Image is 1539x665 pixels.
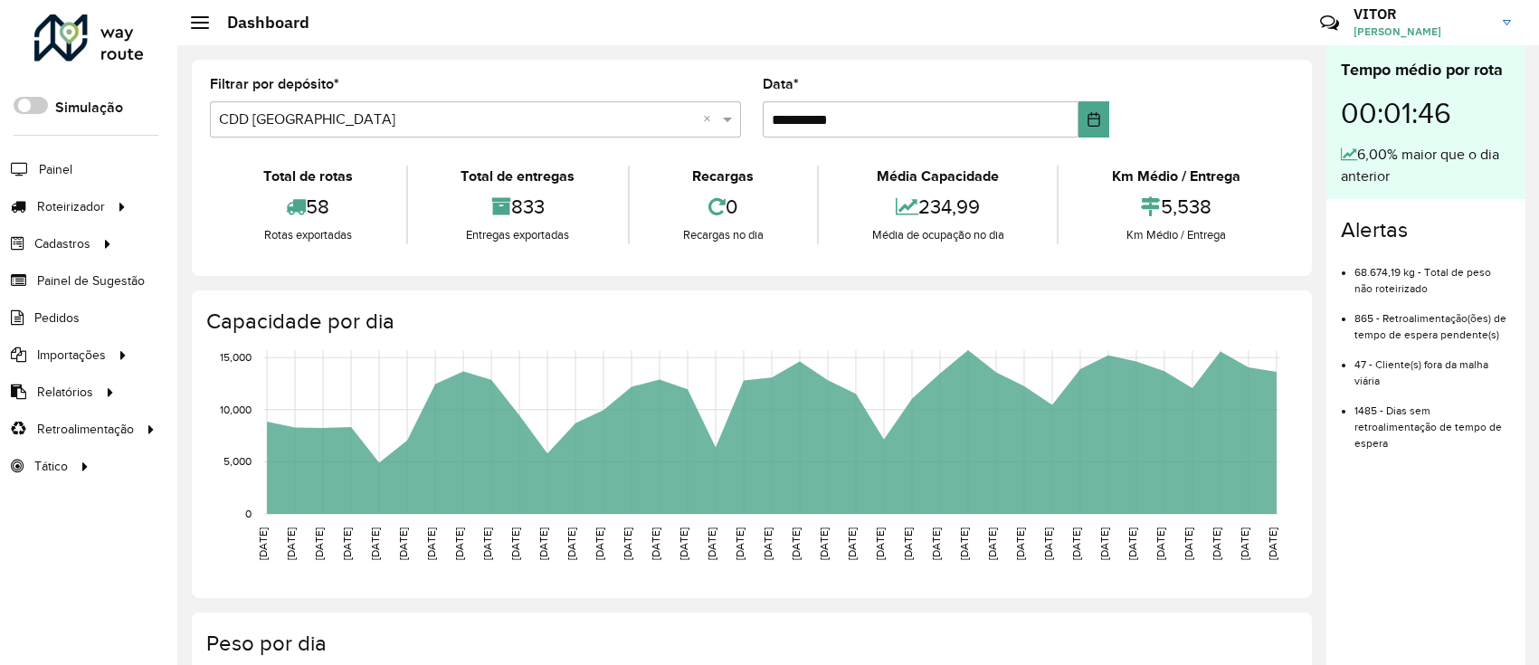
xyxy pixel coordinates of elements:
button: Choose Date [1078,101,1109,138]
li: 865 - Retroalimentação(ões) de tempo de espera pendente(s) [1354,297,1511,343]
text: [DATE] [1126,527,1138,560]
text: [DATE] [734,527,746,560]
div: Média Capacidade [823,166,1053,187]
text: 10,000 [220,404,252,415]
text: [DATE] [481,527,493,560]
span: Relatórios [37,383,93,402]
div: 6,00% maior que o dia anterior [1341,144,1511,187]
text: [DATE] [846,527,858,560]
span: Painel de Sugestão [37,271,145,290]
text: [DATE] [1014,527,1026,560]
span: Cadastros [34,234,90,253]
div: 234,99 [823,187,1053,226]
text: [DATE] [930,527,942,560]
label: Data [763,73,799,95]
text: [DATE] [1183,527,1194,560]
text: [DATE] [1239,527,1250,560]
a: Contato Rápido [1310,4,1349,43]
text: [DATE] [678,527,689,560]
text: [DATE] [341,527,353,560]
span: Clear all [703,109,718,130]
div: 58 [214,187,402,226]
span: [PERSON_NAME] [1354,24,1489,40]
text: [DATE] [622,527,633,560]
text: [DATE] [594,527,605,560]
text: 15,000 [220,351,252,363]
div: 5,538 [1063,187,1289,226]
text: [DATE] [537,527,549,560]
h2: Dashboard [209,13,309,33]
text: [DATE] [706,527,717,560]
text: [DATE] [1211,527,1222,560]
li: 68.674,19 kg - Total de peso não roteirizado [1354,251,1511,297]
h3: VITOR [1354,5,1489,23]
text: [DATE] [453,527,465,560]
li: 47 - Cliente(s) fora da malha viária [1354,343,1511,389]
text: [DATE] [762,527,774,560]
div: 00:01:46 [1341,82,1511,144]
label: Filtrar por depósito [210,73,339,95]
div: Total de rotas [214,166,402,187]
text: [DATE] [958,527,970,560]
span: Tático [34,457,68,476]
h4: Capacidade por dia [206,309,1294,335]
div: Tempo médio por rota [1341,58,1511,82]
div: Entregas exportadas [413,226,624,244]
text: [DATE] [565,527,577,560]
text: [DATE] [1267,527,1278,560]
text: [DATE] [285,527,297,560]
div: Rotas exportadas [214,226,402,244]
span: Importações [37,346,106,365]
text: [DATE] [790,527,802,560]
div: Média de ocupação no dia [823,226,1053,244]
text: [DATE] [650,527,661,560]
text: [DATE] [509,527,521,560]
text: [DATE] [369,527,381,560]
div: 833 [413,187,624,226]
div: Total de entregas [413,166,624,187]
text: [DATE] [874,527,886,560]
text: [DATE] [986,527,998,560]
div: 0 [634,187,812,226]
text: [DATE] [425,527,437,560]
div: Km Médio / Entrega [1063,226,1289,244]
span: Retroalimentação [37,420,134,439]
text: [DATE] [1070,527,1082,560]
h4: Peso por dia [206,631,1294,657]
div: Km Médio / Entrega [1063,166,1289,187]
text: [DATE] [1098,527,1110,560]
label: Simulação [55,97,123,119]
text: [DATE] [257,527,269,560]
li: 1485 - Dias sem retroalimentação de tempo de espera [1354,389,1511,451]
text: [DATE] [818,527,830,560]
div: Recargas [634,166,812,187]
span: Pedidos [34,309,80,328]
text: [DATE] [1154,527,1166,560]
text: [DATE] [902,527,914,560]
text: 0 [245,508,252,519]
span: Roteirizador [37,197,105,216]
h4: Alertas [1341,217,1511,243]
text: [DATE] [1042,527,1054,560]
text: [DATE] [397,527,409,560]
span: Painel [39,160,72,179]
text: 5,000 [223,456,252,468]
div: Recargas no dia [634,226,812,244]
text: [DATE] [313,527,325,560]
